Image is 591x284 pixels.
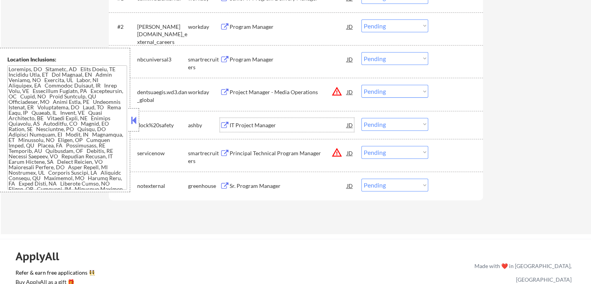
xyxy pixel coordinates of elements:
[137,23,188,46] div: [PERSON_NAME][DOMAIN_NAME]_external_careers
[230,121,347,129] div: IT Project Manager
[230,149,347,157] div: Principal Technical Program Manager
[188,56,220,71] div: smartrecruiters
[137,121,188,129] div: flock%20safety
[331,147,342,158] button: warning_amber
[346,52,354,66] div: JD
[346,118,354,132] div: JD
[188,23,220,31] div: workday
[117,23,131,31] div: #2
[346,85,354,99] div: JD
[230,88,347,96] div: Project Manager - Media Operations
[7,56,127,63] div: Location Inclusions:
[137,88,188,103] div: dentsuaegis.wd3.dan_global
[137,182,188,190] div: notexternal
[230,56,347,63] div: Program Manager
[16,250,68,263] div: ApplyAll
[188,149,220,165] div: smartrecruiters
[188,88,220,96] div: workday
[346,146,354,160] div: JD
[346,19,354,33] div: JD
[331,86,342,97] button: warning_amber
[137,56,188,63] div: nbcuniversal3
[188,182,220,190] div: greenhouse
[16,270,312,278] a: Refer & earn free applications 👯‍♀️
[230,23,347,31] div: Program Manager
[346,179,354,193] div: JD
[137,149,188,157] div: servicenow
[188,121,220,129] div: ashby
[230,182,347,190] div: Sr. Program Manager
